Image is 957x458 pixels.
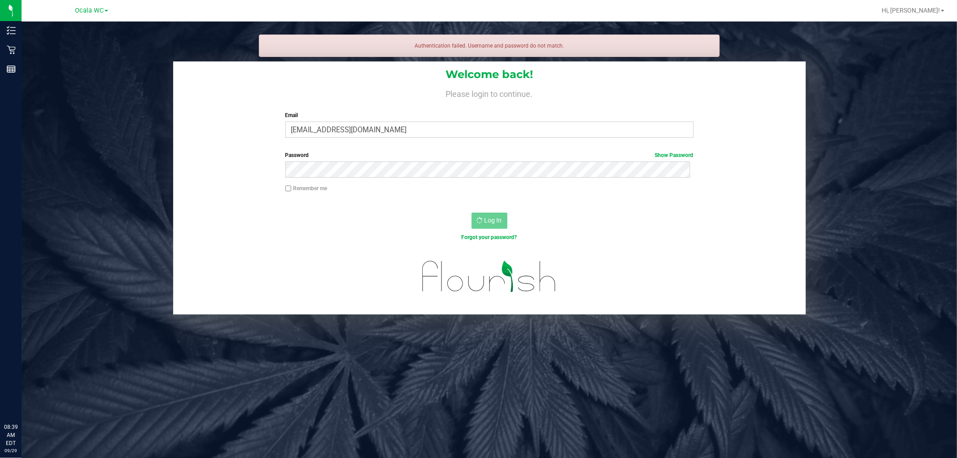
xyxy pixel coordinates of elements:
[7,65,16,74] inline-svg: Reports
[173,88,806,99] h4: Please login to continue.
[462,234,517,240] a: Forgot your password?
[259,35,720,57] div: Authentication failed. Username and password do not match.
[285,152,309,158] span: Password
[882,7,940,14] span: Hi, [PERSON_NAME]!
[7,26,16,35] inline-svg: Inventory
[4,447,17,454] p: 09/29
[285,111,694,119] label: Email
[410,251,568,302] img: flourish_logo.svg
[75,7,104,14] span: Ocala WC
[472,213,507,229] button: Log In
[173,69,806,80] h1: Welcome back!
[285,185,292,192] input: Remember me
[7,45,16,54] inline-svg: Retail
[655,152,694,158] a: Show Password
[285,184,328,192] label: Remember me
[4,423,17,447] p: 08:39 AM EDT
[485,217,502,224] span: Log In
